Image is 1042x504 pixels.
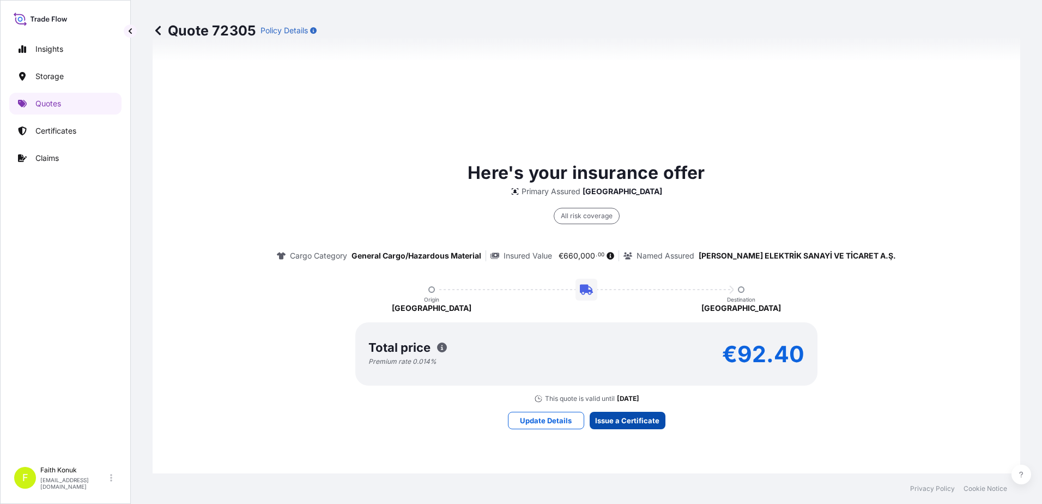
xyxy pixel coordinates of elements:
p: [PERSON_NAME] ELEKTRİK SANAYİ VE TİCARET A.Ş. [699,250,896,261]
button: Issue a Certificate [590,412,665,429]
p: [DATE] [617,394,639,403]
p: Faith Konuk [40,466,108,475]
p: Here's your insurance offer [468,160,705,186]
p: Total price [368,342,431,353]
p: Destination [727,296,755,303]
p: [GEOGRAPHIC_DATA] [392,303,471,314]
p: Cargo Category [290,250,347,261]
p: Primary Assured [522,186,580,197]
p: This quote is valid until [545,394,615,403]
span: 00 [598,253,604,257]
p: [GEOGRAPHIC_DATA] [701,303,781,314]
p: Origin [424,296,439,303]
p: Quotes [35,98,61,109]
p: Claims [35,153,59,164]
p: Insights [35,44,63,55]
span: 000 [580,252,595,260]
a: Cookie Notice [964,484,1007,493]
div: All risk coverage [554,208,620,224]
p: Issue a Certificate [595,415,659,426]
p: Certificates [35,125,76,136]
span: 660 [564,252,578,260]
a: Storage [9,65,122,87]
p: Update Details [520,415,572,426]
p: [EMAIL_ADDRESS][DOMAIN_NAME] [40,477,108,490]
p: Quote 72305 [153,22,256,39]
p: €92.40 [722,345,804,363]
p: Storage [35,71,64,82]
a: Claims [9,147,122,169]
p: Premium rate 0.014 % [368,357,437,366]
p: General Cargo/Hazardous Material [352,250,481,261]
a: Quotes [9,93,122,115]
span: , [578,252,580,260]
span: F [22,472,28,483]
span: € [559,252,564,260]
a: Certificates [9,120,122,142]
a: Privacy Policy [910,484,955,493]
p: [GEOGRAPHIC_DATA] [583,186,662,197]
p: Named Assured [637,250,694,261]
span: . [596,253,597,257]
p: Insured Value [504,250,552,261]
p: Policy Details [260,25,308,36]
a: Insights [9,38,122,60]
button: Update Details [508,412,584,429]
